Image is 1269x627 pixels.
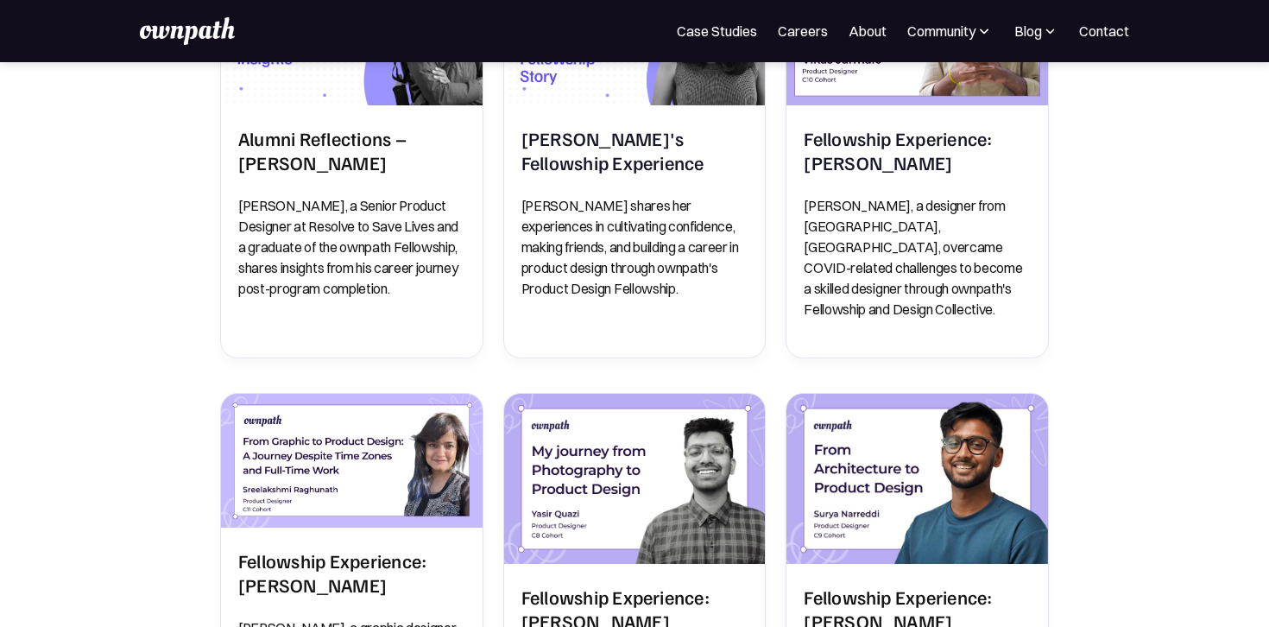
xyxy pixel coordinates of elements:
h2: Fellowship Experience: [PERSON_NAME] [804,126,1031,174]
div: Blog [1014,21,1042,41]
p: [PERSON_NAME], a Senior Product Designer at Resolve to Save Lives and a graduate of the ownpath F... [238,195,465,299]
div: Blog [1013,21,1058,41]
h2: Alumni Reflections – [PERSON_NAME] [238,126,465,174]
a: Case Studies [677,21,757,41]
img: Fellowship Experience: Surya Narreddi [786,394,1048,564]
img: Fellowship Experience: Yasir Quazi [504,394,766,564]
p: [PERSON_NAME], a designer from [GEOGRAPHIC_DATA], [GEOGRAPHIC_DATA], overcame COVID-related chall... [804,195,1031,320]
a: Contact [1079,21,1129,41]
div: Community [907,21,993,41]
a: Careers [778,21,828,41]
p: [PERSON_NAME] shares her experiences in cultivating confidence, making friends, and building a ca... [521,195,748,299]
a: About [849,21,887,41]
h2: [PERSON_NAME]'s Fellowship Experience [521,126,748,174]
div: Community [907,21,975,41]
img: Fellowship Experience: Sreelakshmi Raghunath [221,394,483,528]
h2: Fellowship Experience: [PERSON_NAME] [238,548,465,597]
